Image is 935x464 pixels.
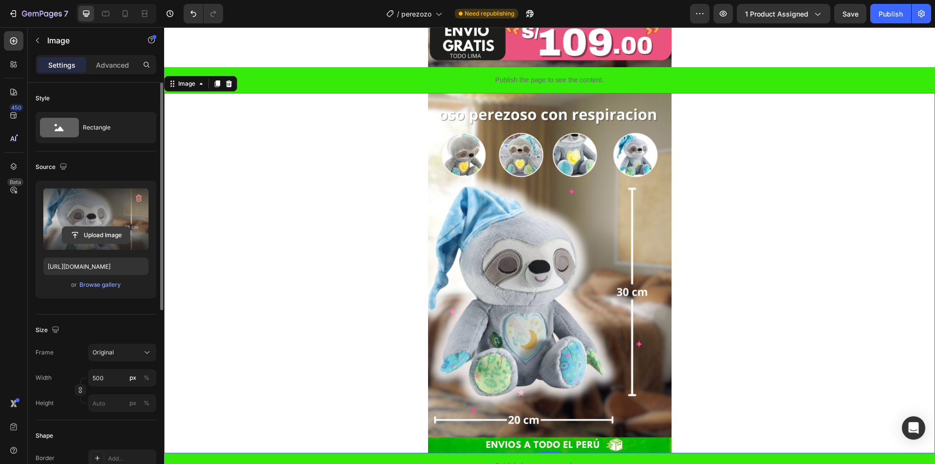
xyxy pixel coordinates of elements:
div: % [144,373,150,382]
div: px [130,373,136,382]
div: Image [12,52,33,61]
span: Save [842,10,859,18]
button: % [127,372,139,384]
button: Original [88,344,156,361]
button: % [127,397,139,409]
img: gempages_578678953460367995-b64c4fd4-68cb-4ab8-806b-5806dc0be97a.png [264,66,507,427]
button: 7 [4,4,73,23]
div: Rectangle [83,116,142,139]
div: Undo/Redo [184,4,223,23]
button: 1 product assigned [737,4,830,23]
p: Image [47,35,130,46]
div: Publish [879,9,903,19]
div: Add... [108,454,154,463]
span: Need republishing [465,9,514,18]
span: perezozo [401,9,431,19]
p: 7 [64,8,68,19]
span: Original [93,348,114,357]
label: Frame [36,348,54,357]
input: px% [88,394,156,412]
div: Beta [7,178,23,186]
div: Shape [36,431,53,440]
button: px [141,372,152,384]
button: px [141,397,152,409]
button: Save [834,4,866,23]
div: Source [36,161,69,174]
iframe: Design area [164,27,935,464]
div: px [130,399,136,408]
span: or [71,279,77,291]
div: Size [36,324,61,337]
span: / [397,9,399,19]
button: Upload Image [62,226,130,244]
input: px% [88,369,156,387]
div: Open Intercom Messenger [902,416,925,440]
input: https://example.com/image.jpg [43,258,149,275]
div: Border [36,454,55,463]
button: Browse gallery [79,280,121,290]
div: 450 [9,104,23,111]
label: Height [36,399,54,408]
div: Browse gallery [79,280,121,289]
div: % [144,399,150,408]
p: Advanced [96,60,129,70]
span: 1 product assigned [745,9,808,19]
button: Publish [870,4,911,23]
label: Width [36,373,52,382]
p: Settings [48,60,75,70]
div: Style [36,94,50,103]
